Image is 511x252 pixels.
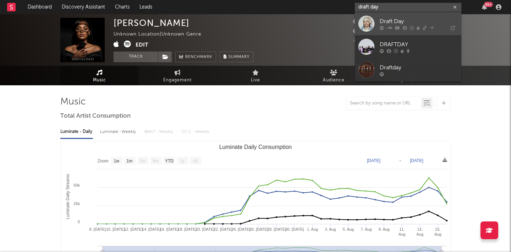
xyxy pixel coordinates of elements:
a: Draft Day [355,12,461,35]
text: 15. Aug [434,227,441,236]
div: [PERSON_NAME] [114,18,189,28]
a: Engagement [138,66,216,85]
div: Luminate - Weekly [100,126,137,138]
span: Total Artist Consumption [60,112,131,120]
text: 3. Aug [325,227,336,231]
text: 11. Aug [399,227,406,236]
a: Audience [295,66,373,85]
input: Search for artists [355,3,461,12]
text: Zoom [98,159,109,163]
span: Engagement [163,76,192,85]
span: Live [251,76,260,85]
text: Luminate Daily Streams [65,174,70,219]
button: Summary [220,52,253,62]
button: Edit [136,41,148,49]
text: 1. Aug [307,227,318,231]
text: 26. [DATE] [249,227,268,231]
text: 6m [153,159,159,163]
text: 25k [73,202,80,206]
span: Summary [229,55,249,59]
div: DRAFTDAY [380,40,458,49]
text: 8. [DATE] [89,227,106,231]
span: Jump Score: 91.8 [353,38,395,42]
span: 5,056 [353,20,375,24]
span: Benchmark [185,53,212,61]
button: 99+ [482,4,487,10]
text: 10. [DATE] [106,227,125,231]
span: 110,787 Monthly Listeners [353,29,423,34]
div: Draftday [380,63,458,72]
text: 20. [DATE] [196,227,214,231]
text: [DATE] [367,158,380,163]
div: Unknown Location | Unknown Genre [114,30,209,39]
div: 99 + [484,2,493,7]
text: All [193,159,197,163]
span: Audience [323,76,345,85]
a: Benchmark [175,52,216,62]
text: 1w [114,159,120,163]
a: Music [60,66,138,85]
text: 30. [DATE] [285,227,304,231]
text: Luminate Daily Consumption [219,144,292,150]
text: 50k [73,183,80,187]
text: [DATE] [410,158,423,163]
text: 1m [127,159,133,163]
a: DRAFTDAY [355,35,461,58]
text: 18. [DATE] [178,227,197,231]
text: 0 [78,220,80,224]
a: Live [216,66,295,85]
text: 28. [DATE] [267,227,286,231]
text: 1y [180,159,185,163]
div: Luminate - Daily [60,126,93,138]
button: Track [114,52,158,62]
text: 24. [DATE] [231,227,250,231]
text: 9. Aug [379,227,390,231]
text: 12. [DATE] [124,227,143,231]
text: 5. Aug [343,227,354,231]
a: Draftday [355,58,461,81]
text: 14. [DATE] [142,227,161,231]
text: → [398,158,402,163]
text: 3m [140,159,146,163]
text: 13. Aug [417,227,424,236]
text: YTD [165,159,174,163]
text: 22. [DATE] [214,227,232,231]
div: Draft Day [380,17,458,26]
span: Music [93,76,106,85]
text: 7. Aug [361,227,372,231]
text: 16. [DATE] [160,227,178,231]
input: Search by song name or URL [346,101,421,106]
